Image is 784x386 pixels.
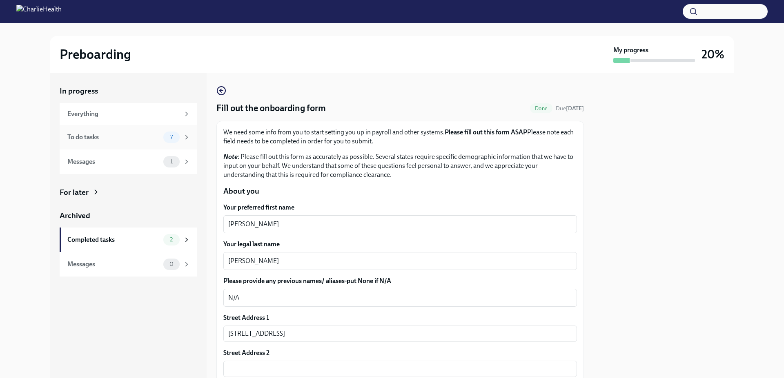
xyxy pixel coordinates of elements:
span: Due [556,105,584,112]
span: 2 [165,237,178,243]
p: About you [223,186,577,196]
span: September 24th, 2025 06:00 [556,105,584,112]
strong: My progress [613,46,648,55]
label: Your preferred first name [223,203,577,212]
a: Everything [60,103,197,125]
a: In progress [60,86,197,96]
label: Your legal last name [223,240,577,249]
a: For later [60,187,197,198]
span: Done [530,105,552,112]
p: : Please fill out this form as accurately as possible. Several states require specific demographi... [223,152,577,179]
div: For later [60,187,89,198]
div: To do tasks [67,133,160,142]
div: Everything [67,109,180,118]
img: CharlieHealth [16,5,62,18]
h4: Fill out the onboarding form [216,102,326,114]
h3: 20% [702,47,724,62]
a: To do tasks7 [60,125,197,149]
textarea: [PERSON_NAME] [228,219,572,229]
span: 1 [165,158,178,165]
label: Street Address 2 [223,348,269,357]
span: 0 [165,261,178,267]
strong: Note [223,153,238,161]
span: 7 [165,134,178,140]
a: Completed tasks2 [60,228,197,252]
div: Messages [67,260,160,269]
p: We need some info from you to start setting you up in payroll and other systems. Please note each... [223,128,577,146]
a: Messages0 [60,252,197,277]
textarea: N/A [228,293,572,303]
div: Messages [67,157,160,166]
div: Completed tasks [67,235,160,244]
strong: Please fill out this form ASAP [445,128,527,136]
label: Street Address 1 [223,313,269,322]
a: Messages1 [60,149,197,174]
strong: [DATE] [566,105,584,112]
h2: Preboarding [60,46,131,62]
a: Archived [60,210,197,221]
textarea: [PERSON_NAME] [228,256,572,266]
label: Please provide any previous names/ aliases-put None if N/A [223,277,577,286]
